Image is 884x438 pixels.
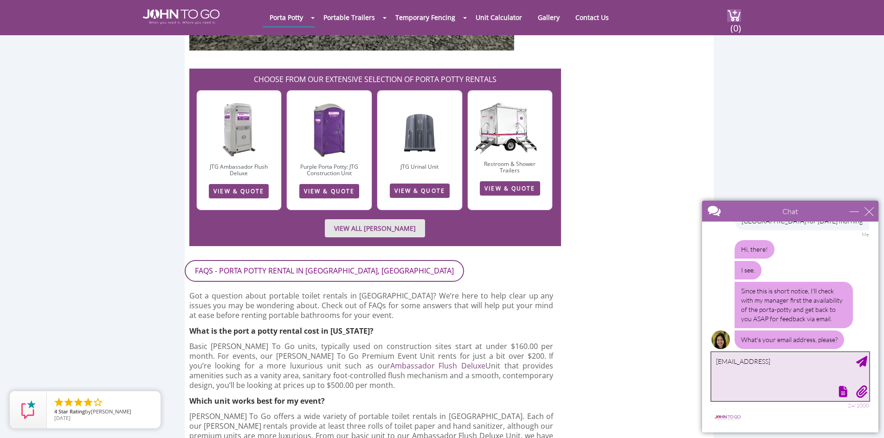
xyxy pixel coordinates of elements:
[727,9,741,22] img: cart a
[73,397,84,408] li: 
[568,8,616,26] a: Contact Us
[263,8,310,26] a: Porta Potty
[189,325,577,337] h4: What is the port a potty rental cost in [US_STATE]?
[54,409,153,415] span: by
[58,408,85,415] span: Star Rating
[189,395,577,407] h4: Which unit works best for my event?
[400,102,439,158] img: UU-1-2.jpg
[390,361,485,371] a: Ambassador Flush Deluxe
[189,291,554,320] p: Got a question about portable toilet rentals in [GEOGRAPHIC_DATA]? We’re here to help clear up an...
[390,184,450,198] a: VIEW & QUOTE
[189,342,554,390] p: Basic [PERSON_NAME] To Go units, typically used on construction sites start at under $160.00 per ...
[469,8,529,26] a: Unit Calculator
[54,414,71,421] span: [DATE]
[53,397,65,408] li: 
[299,184,359,198] a: VIEW & QUOTE
[19,400,38,419] img: Review Rating
[91,408,131,415] span: [PERSON_NAME]
[531,8,567,26] a: Gallery
[400,163,439,171] a: JTG Urinal Unit
[221,102,257,158] img: AFD-1.jpg
[311,102,347,158] img: construction-unit.jpg
[388,8,462,26] a: Temporary Fencing
[316,8,382,26] a: Portable Trailers
[83,397,94,408] li: 
[484,160,536,174] a: Restroom & Shower Trailers
[209,184,269,198] a: VIEW & QUOTE
[468,86,553,155] img: JTG-2-Mini-1_cutout.png
[92,397,103,408] li: 
[54,408,57,415] span: 4
[325,219,425,237] a: VIEW ALL [PERSON_NAME]
[697,195,884,438] iframe: Live Chat Box
[480,181,540,196] a: VIEW & QUOTE
[185,260,464,282] p: FAQs - Porta Potty Rental in [GEOGRAPHIC_DATA], [GEOGRAPHIC_DATA]
[63,397,74,408] li: 
[730,14,741,34] span: (0)
[194,69,557,85] h2: CHOOSE FROM OUR EXTENSIVE SELECTION OF PORTA POTTY RENTALS
[143,9,219,24] img: JOHN to go
[300,163,358,177] a: Purple Porta Potty: JTG Construction Unit
[210,163,268,177] a: JTG Ambassador Flush Deluxe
